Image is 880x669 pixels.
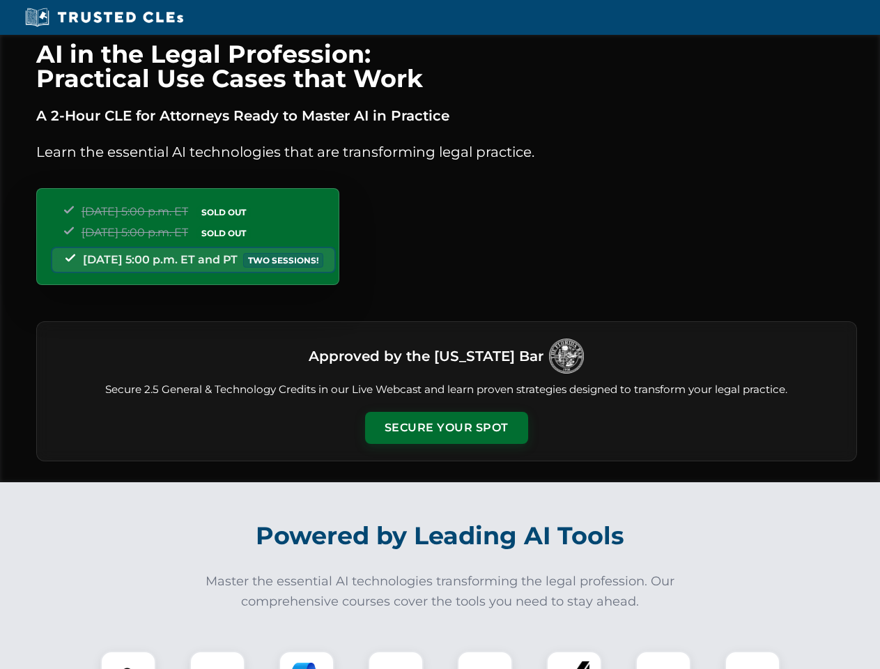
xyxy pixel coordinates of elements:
img: Trusted CLEs [21,7,187,28]
img: Logo [549,339,584,374]
p: Secure 2.5 General & Technology Credits in our Live Webcast and learn proven strategies designed ... [54,382,840,398]
p: A 2-Hour CLE for Attorneys Ready to Master AI in Practice [36,105,857,127]
p: Master the essential AI technologies transforming the legal profession. Our comprehensive courses... [196,571,684,612]
h2: Powered by Leading AI Tools [54,512,826,560]
h1: AI in the Legal Profession: Practical Use Cases that Work [36,42,857,91]
span: SOLD OUT [196,205,251,220]
span: [DATE] 5:00 p.m. ET [82,226,188,239]
h3: Approved by the [US_STATE] Bar [309,344,543,369]
span: SOLD OUT [196,226,251,240]
span: [DATE] 5:00 p.m. ET [82,205,188,218]
p: Learn the essential AI technologies that are transforming legal practice. [36,141,857,163]
button: Secure Your Spot [365,412,528,444]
